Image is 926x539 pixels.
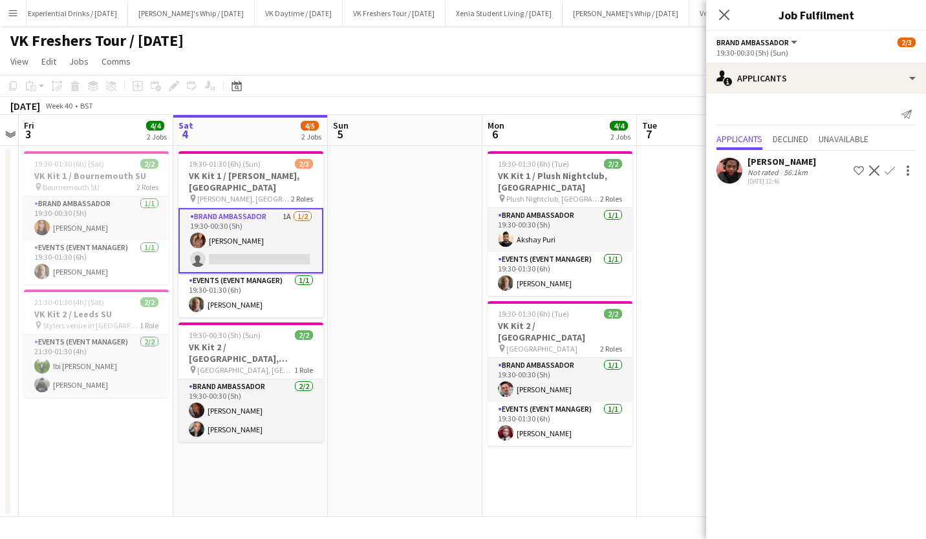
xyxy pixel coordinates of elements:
[140,321,158,330] span: 1 Role
[102,56,131,67] span: Comms
[69,56,89,67] span: Jobs
[41,56,56,67] span: Edit
[178,151,323,317] app-job-card: 19:30-01:30 (6h) (Sun)2/3VK Kit 1 / [PERSON_NAME], [GEOGRAPHIC_DATA] [PERSON_NAME], [GEOGRAPHIC_D...
[716,134,762,143] span: Applicants
[600,344,622,354] span: 2 Roles
[781,167,810,177] div: 56.1km
[177,127,193,142] span: 4
[43,321,140,330] span: Stylers venue in [GEOGRAPHIC_DATA]
[43,182,100,192] span: Bournemouth SU
[178,322,323,442] app-job-card: 19:30-00:30 (5h) (Sun)2/2VK Kit 2 / [GEOGRAPHIC_DATA], [GEOGRAPHIC_DATA] [GEOGRAPHIC_DATA], [GEOG...
[189,330,261,340] span: 19:30-00:30 (5h) (Sun)
[642,120,657,131] span: Tue
[24,151,169,284] app-job-card: 19:30-01:30 (6h) (Sat)2/2VK Kit 1 / Bournemouth SU Bournemouth SU2 RolesBrand Ambassador1/119:30-...
[43,101,75,111] span: Week 40
[488,170,632,193] h3: VK Kit 1 / Plush Nightclub, [GEOGRAPHIC_DATA]
[488,208,632,252] app-card-role: Brand Ambassador1/119:30-00:30 (5h)Akshay Puri
[34,159,104,169] span: 19:30-01:30 (6h) (Sat)
[291,194,313,204] span: 2 Roles
[178,208,323,273] app-card-role: Brand Ambassador1A1/219:30-00:30 (5h)[PERSON_NAME]
[17,1,128,26] button: Experiential Drinks / [DATE]
[178,170,323,193] h3: VK Kit 1 / [PERSON_NAME], [GEOGRAPHIC_DATA]
[706,63,926,94] div: Applicants
[5,53,34,70] a: View
[24,290,169,397] app-job-card: 21:30-01:30 (4h) (Sat)2/2VK Kit 2 / Leeds SU Stylers venue in [GEOGRAPHIC_DATA]1 RoleEvents (Even...
[140,297,158,307] span: 2/2
[331,127,349,142] span: 5
[610,132,630,142] div: 2 Jobs
[64,53,94,70] a: Jobs
[498,309,569,319] span: 19:30-01:30 (6h) (Tue)
[301,132,321,142] div: 2 Jobs
[10,56,28,67] span: View
[24,240,169,284] app-card-role: Events (Event Manager)1/119:30-01:30 (6h)[PERSON_NAME]
[140,159,158,169] span: 2/2
[488,151,632,296] app-job-card: 19:30-01:30 (6h) (Tue)2/2VK Kit 1 / Plush Nightclub, [GEOGRAPHIC_DATA] Plush Nightclub, [GEOGRAPH...
[146,121,164,131] span: 4/4
[178,273,323,317] app-card-role: Events (Event Manager)1/119:30-01:30 (6h)[PERSON_NAME]
[96,53,136,70] a: Comms
[295,330,313,340] span: 2/2
[486,127,504,142] span: 6
[706,6,926,23] h3: Job Fulfilment
[197,365,294,375] span: [GEOGRAPHIC_DATA], [GEOGRAPHIC_DATA]
[128,1,255,26] button: [PERSON_NAME]'s Whip / [DATE]
[24,120,34,131] span: Fri
[604,159,622,169] span: 2/2
[488,252,632,296] app-card-role: Events (Event Manager)1/119:30-01:30 (6h)[PERSON_NAME]
[600,194,622,204] span: 2 Roles
[716,48,916,58] div: 19:30-00:30 (5h) (Sun)
[506,344,577,354] span: [GEOGRAPHIC_DATA]
[178,120,193,131] span: Sat
[189,159,261,169] span: 19:30-01:30 (6h) (Sun)
[34,297,104,307] span: 21:30-01:30 (4h) (Sat)
[716,37,789,47] span: Brand Ambassador
[301,121,319,131] span: 4/5
[197,194,291,204] span: [PERSON_NAME], [GEOGRAPHIC_DATA] SA1
[488,320,632,343] h3: VK Kit 2 / [GEOGRAPHIC_DATA]
[563,1,689,26] button: [PERSON_NAME]'s Whip / [DATE]
[343,1,446,26] button: VK Freshers Tour / [DATE]
[22,127,34,142] span: 3
[488,402,632,446] app-card-role: Events (Event Manager)1/119:30-01:30 (6h)[PERSON_NAME]
[255,1,343,26] button: VK Daytime / [DATE]
[748,177,816,185] div: [DATE] 12:46
[136,182,158,192] span: 2 Roles
[610,121,628,131] span: 4/4
[604,309,622,319] span: 2/2
[294,365,313,375] span: 1 Role
[446,1,563,26] button: Xenia Student Living / [DATE]
[24,308,169,320] h3: VK Kit 2 / Leeds SU
[24,196,169,240] app-card-role: Brand Ambassador1/119:30-00:30 (5h)[PERSON_NAME]
[773,134,808,143] span: Declined
[898,37,916,47] span: 2/3
[295,159,313,169] span: 2/3
[748,167,781,177] div: Not rated
[178,379,323,442] app-card-role: Brand Ambassador2/219:30-00:30 (5h)[PERSON_NAME][PERSON_NAME]
[24,170,169,182] h3: VK Kit 1 / Bournemouth SU
[488,358,632,402] app-card-role: Brand Ambassador1/119:30-00:30 (5h)[PERSON_NAME]
[748,156,816,167] div: [PERSON_NAME]
[10,100,40,112] div: [DATE]
[36,53,61,70] a: Edit
[716,37,799,47] button: Brand Ambassador
[498,159,569,169] span: 19:30-01:30 (6h) (Tue)
[24,335,169,397] app-card-role: Events (Event Manager)2/221:30-01:30 (4h)Ibi [PERSON_NAME][PERSON_NAME]
[488,301,632,446] app-job-card: 19:30-01:30 (6h) (Tue)2/2VK Kit 2 / [GEOGRAPHIC_DATA] [GEOGRAPHIC_DATA]2 RolesBrand Ambassador1/1...
[506,194,600,204] span: Plush Nightclub, [GEOGRAPHIC_DATA]
[640,127,657,142] span: 7
[689,1,788,26] button: Veezu Freshers / [DATE]
[10,31,184,50] h1: VK Freshers Tour / [DATE]
[819,134,868,143] span: Unavailable
[147,132,167,142] div: 2 Jobs
[178,341,323,365] h3: VK Kit 2 / [GEOGRAPHIC_DATA], [GEOGRAPHIC_DATA]
[488,120,504,131] span: Mon
[333,120,349,131] span: Sun
[80,101,93,111] div: BST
